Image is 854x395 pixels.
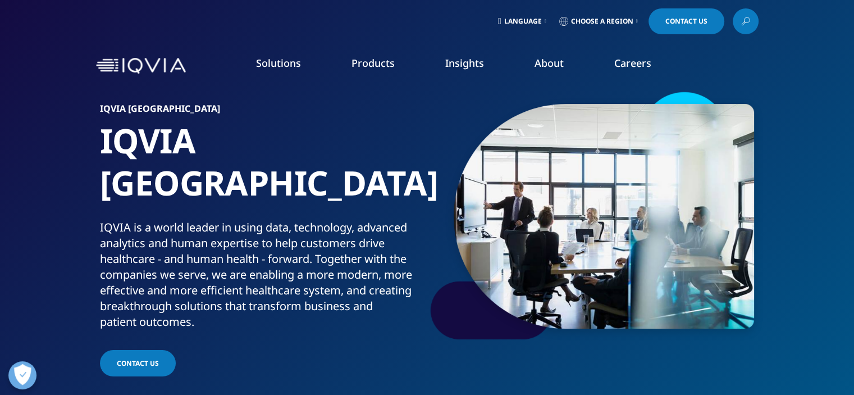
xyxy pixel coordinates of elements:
a: About [535,56,564,70]
h1: IQVIA [GEOGRAPHIC_DATA] [100,120,423,220]
span: Contact Us [117,358,159,368]
a: Contact Us [100,350,176,376]
nav: Primary [190,39,759,92]
span: Contact Us [665,18,707,25]
a: Contact Us [649,8,724,34]
img: 352_businessman-leading-meeting-in-conference-room.jpg [454,104,754,329]
button: Open Preferences [8,361,36,389]
a: Products [351,56,395,70]
a: Careers [614,56,651,70]
h6: IQVIA [GEOGRAPHIC_DATA] [100,104,423,120]
span: Language [504,17,542,26]
a: Insights [445,56,484,70]
div: IQVIA is a world leader in using data, technology, advanced analytics and human expertise to help... [100,220,423,330]
a: Solutions [256,56,301,70]
span: Choose a Region [571,17,633,26]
